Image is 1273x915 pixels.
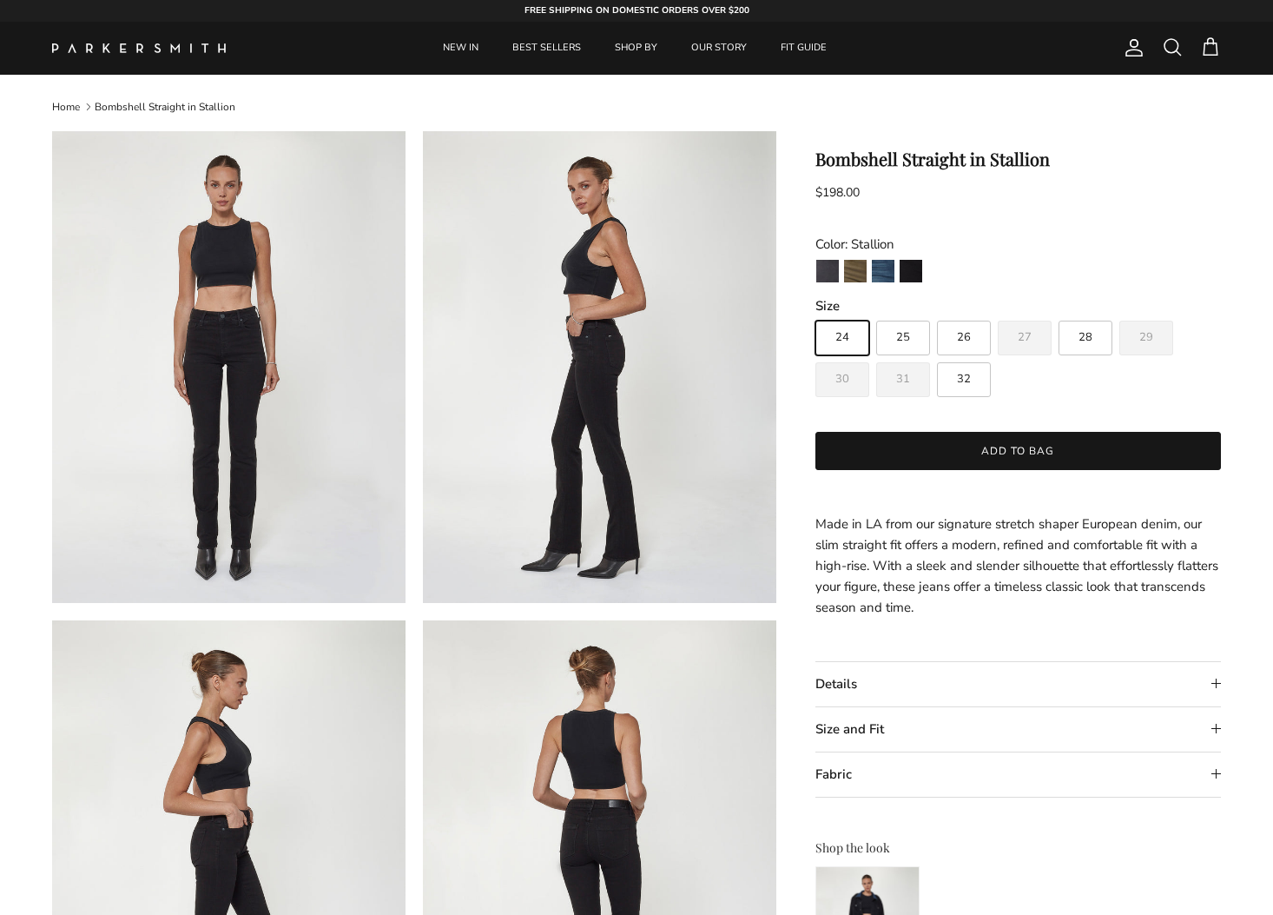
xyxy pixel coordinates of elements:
[815,753,1221,797] summary: Fabric
[815,662,1221,706] summary: Details
[427,22,494,75] a: NEW IN
[815,234,1221,255] div: Color: Stallion
[259,22,1011,75] div: Primary
[815,432,1221,470] button: Add to bag
[844,260,867,282] img: Army
[816,260,839,282] img: Point Break
[52,99,1221,114] nav: Breadcrumbs
[1117,37,1144,58] a: Account
[815,515,1218,616] span: Made in LA from our signature stretch shaper European denim, our slim straight fit offers a moder...
[815,259,840,288] a: Point Break
[524,4,749,17] strong: FREE SHIPPING ON DOMESTIC ORDERS OVER $200
[815,362,869,397] label: Sold out
[1119,321,1173,355] label: Sold out
[872,260,894,282] img: La Jolla
[52,43,226,53] img: Parker Smith
[843,259,867,288] a: Army
[957,332,971,343] span: 26
[1018,332,1032,343] span: 27
[835,374,849,385] span: 30
[896,332,910,343] span: 25
[998,321,1052,355] label: Sold out
[900,260,922,282] img: Stallion
[876,362,930,397] label: Sold out
[896,374,910,385] span: 31
[815,841,1221,856] h3: Shop the look
[497,22,597,75] a: BEST SELLERS
[835,332,849,343] span: 24
[676,22,762,75] a: OUR STORY
[599,22,673,75] a: SHOP BY
[1078,332,1092,343] span: 28
[899,259,923,288] a: Stallion
[765,22,842,75] a: FIT GUIDE
[1139,332,1153,343] span: 29
[957,374,971,385] span: 32
[95,100,235,114] a: Bombshell Straight in Stallion
[815,707,1221,752] summary: Size and Fit
[871,259,895,288] a: La Jolla
[52,100,80,114] a: Home
[815,149,1221,169] h1: Bombshell Straight in Stallion
[815,184,860,201] span: $198.00
[815,297,840,315] legend: Size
